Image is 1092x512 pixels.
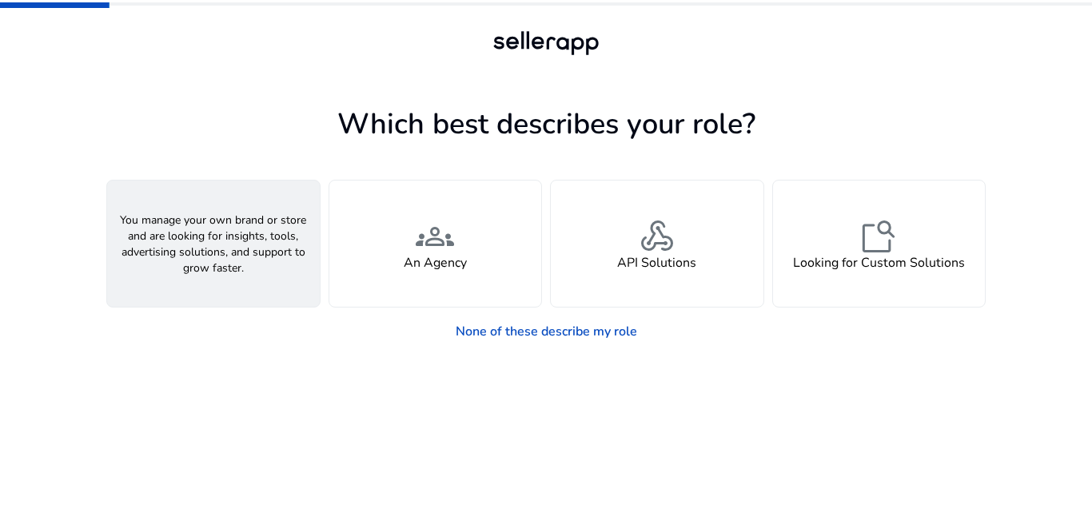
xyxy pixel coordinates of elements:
[859,217,898,256] span: feature_search
[404,256,467,271] h4: An Agency
[106,180,321,308] button: You manage your own brand or store and are looking for insights, tools, advertising solutions, an...
[329,180,543,308] button: groupsAn Agency
[416,217,454,256] span: groups
[638,217,676,256] span: webhook
[443,316,650,347] a: None of these describe my role
[617,256,696,271] h4: API Solutions
[106,107,986,141] h1: Which best describes your role?
[772,180,986,308] button: feature_searchLooking for Custom Solutions
[793,256,965,271] h4: Looking for Custom Solutions
[550,180,764,308] button: webhookAPI Solutions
